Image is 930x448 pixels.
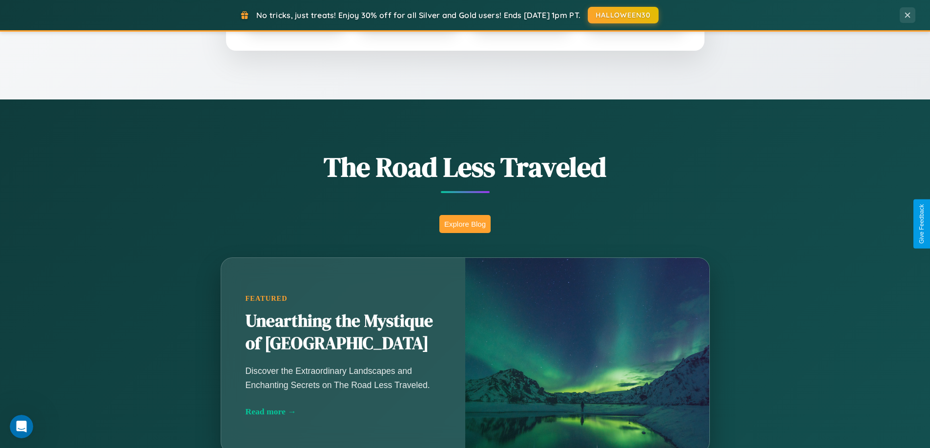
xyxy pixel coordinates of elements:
span: No tricks, just treats! Enjoy 30% off for all Silver and Gold users! Ends [DATE] 1pm PT. [256,10,580,20]
div: Featured [246,294,441,303]
button: Explore Blog [439,215,491,233]
iframe: Intercom live chat [10,415,33,438]
h2: Unearthing the Mystique of [GEOGRAPHIC_DATA] [246,310,441,355]
button: HALLOWEEN30 [588,7,659,23]
div: Read more → [246,407,441,417]
p: Discover the Extraordinary Landscapes and Enchanting Secrets on The Road Less Traveled. [246,364,441,391]
h1: The Road Less Traveled [172,148,758,186]
div: Give Feedback [918,204,925,244]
